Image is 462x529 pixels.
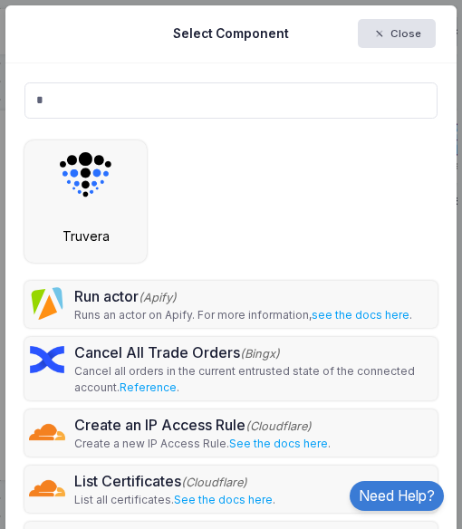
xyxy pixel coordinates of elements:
button: Close [358,19,436,48]
div: Cancel All Trade Orders [74,341,433,363]
img: dock.png [57,149,115,213]
img: cloudfare.png [29,414,65,450]
img: apify.svg [29,285,65,322]
p: Create a new IP Access Rule. . [74,436,331,452]
div: List Certificates [74,470,275,492]
div: Truvera [34,226,138,245]
div: Create an IP Access Rule [74,414,331,436]
a: See the docs here [174,493,273,506]
span: (Cloudflare) [181,476,247,489]
img: cloudfare.png [29,470,65,506]
a: Reference [120,380,177,394]
p: Runs an actor on Apify. For more information, . [74,307,412,323]
span: (Bingx) [240,347,280,361]
span: (Apify) [139,291,177,304]
a: Need Help? [350,481,444,511]
a: see the docs here [312,308,409,322]
p: Cancel all orders in the current entrusted state of the connected account. . [74,363,433,396]
h5: Select Component [173,24,289,43]
a: See the docs here [229,437,328,450]
img: bingx.png [29,341,65,378]
span: (Cloudflare) [245,419,312,433]
p: List all certificates. . [74,492,275,508]
div: Run actor [74,285,412,307]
